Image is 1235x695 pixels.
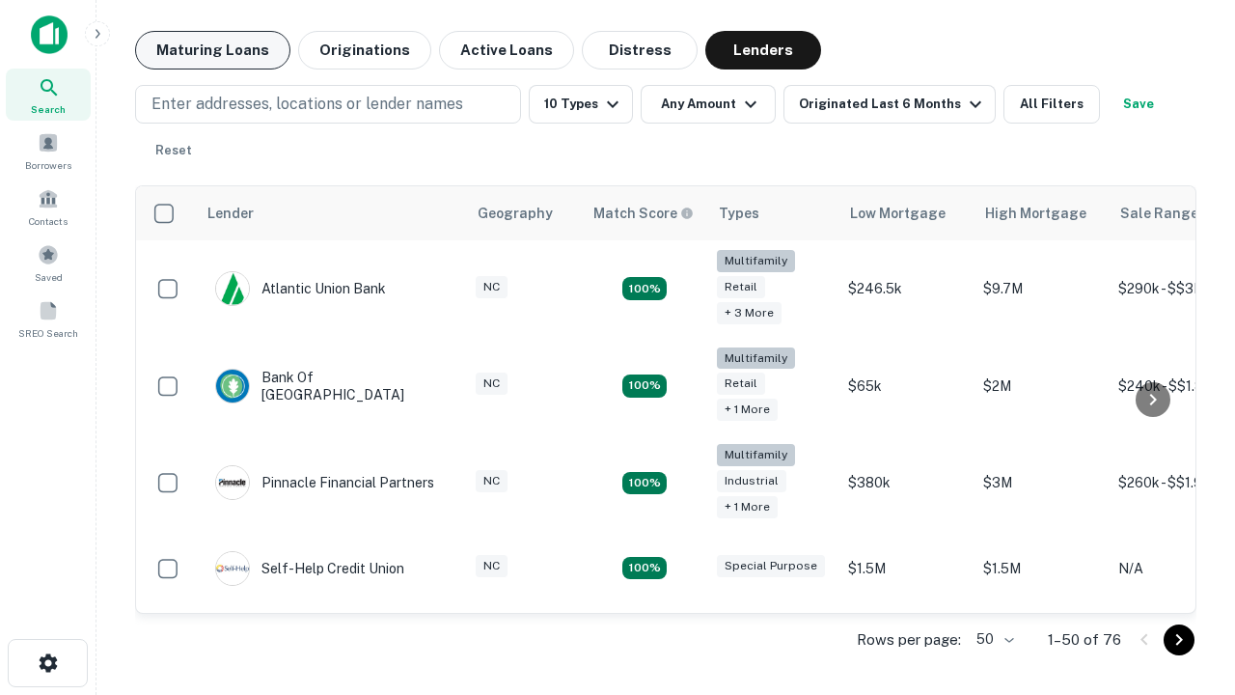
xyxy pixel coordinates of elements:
div: Pinnacle Financial Partners [215,465,434,500]
span: Borrowers [25,157,71,173]
td: $1.5M [974,532,1109,605]
div: Matching Properties: 10, hasApolloMatch: undefined [622,277,667,300]
button: Originations [298,31,431,69]
iframe: Chat Widget [1139,479,1235,571]
th: Capitalize uses an advanced AI algorithm to match your search with the best lender. The match sco... [582,186,707,240]
img: picture [216,370,249,403]
td: $246.5k [838,240,974,338]
div: Sale Range [1120,202,1198,225]
div: Matching Properties: 11, hasApolloMatch: undefined [622,557,667,580]
button: 10 Types [529,85,633,124]
div: 50 [969,625,1017,653]
th: Types [707,186,838,240]
button: Save your search to get updates of matches that match your search criteria. [1108,85,1169,124]
td: $380k [838,434,974,532]
p: 1–50 of 76 [1048,628,1121,652]
button: Lenders [705,31,821,69]
div: Bank Of [GEOGRAPHIC_DATA] [215,369,447,403]
button: Go to next page [1164,625,1194,655]
th: High Mortgage [974,186,1109,240]
div: Types [719,202,759,225]
p: Rows per page: [857,628,961,652]
div: Multifamily [717,347,795,370]
a: Search [6,69,91,121]
a: Borrowers [6,125,91,177]
img: capitalize-icon.png [31,15,68,54]
img: picture [216,466,249,499]
div: NC [476,276,508,298]
button: Originated Last 6 Months [783,85,996,124]
div: Lender [207,202,254,225]
div: Atlantic Union Bank [215,271,386,306]
div: + 3 more [717,302,782,324]
th: Geography [466,186,582,240]
button: All Filters [1003,85,1100,124]
div: Originated Last 6 Months [799,93,987,116]
span: Contacts [29,213,68,229]
button: Any Amount [641,85,776,124]
td: $3M [974,434,1109,532]
td: $1.5M [838,532,974,605]
div: Self-help Credit Union [215,551,404,586]
div: Industrial [717,470,786,492]
span: Search [31,101,66,117]
img: picture [216,552,249,585]
div: Capitalize uses an advanced AI algorithm to match your search with the best lender. The match sco... [593,203,694,224]
div: Matching Properties: 17, hasApolloMatch: undefined [622,375,667,398]
div: NC [476,555,508,577]
div: Multifamily [717,250,795,272]
td: $65k [838,338,974,435]
div: Retail [717,373,765,395]
div: + 1 more [717,496,778,518]
div: Low Mortgage [850,202,946,225]
button: Active Loans [439,31,574,69]
div: Matching Properties: 13, hasApolloMatch: undefined [622,472,667,495]
td: $9.7M [974,240,1109,338]
p: Enter addresses, locations or lender names [151,93,463,116]
a: Contacts [6,181,91,233]
div: Special Purpose [717,555,825,577]
button: Maturing Loans [135,31,290,69]
div: + 1 more [717,399,778,421]
div: Retail [717,276,765,298]
div: NC [476,373,508,395]
a: Saved [6,236,91,289]
button: Reset [143,131,205,170]
td: $2M [974,338,1109,435]
span: SREO Search [18,325,78,341]
div: Multifamily [717,444,795,466]
span: Saved [35,269,63,285]
a: SREO Search [6,292,91,345]
h6: Match Score [593,203,690,224]
th: Lender [196,186,466,240]
div: NC [476,470,508,492]
img: picture [216,272,249,305]
th: Low Mortgage [838,186,974,240]
div: High Mortgage [985,202,1086,225]
button: Enter addresses, locations or lender names [135,85,521,124]
button: Distress [582,31,698,69]
div: Geography [478,202,553,225]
